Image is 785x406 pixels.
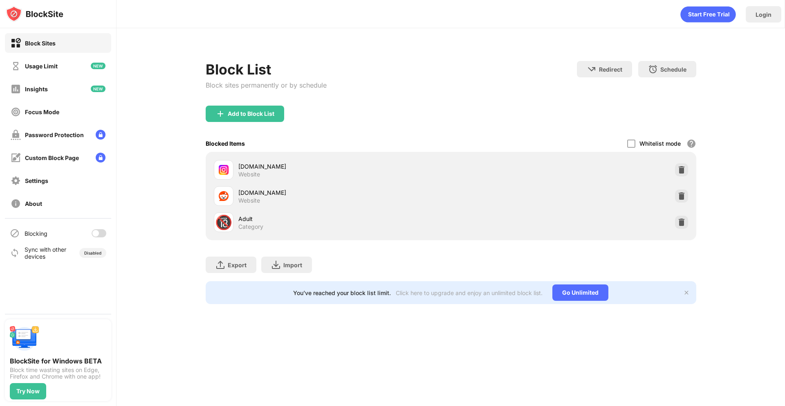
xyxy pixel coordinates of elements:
[228,262,247,268] div: Export
[680,6,736,23] div: animation
[16,388,40,395] div: Try Now
[238,214,451,223] div: Adult
[11,84,21,94] img: insights-off.svg
[238,223,263,230] div: Category
[11,153,21,163] img: customize-block-page-off.svg
[10,367,106,380] div: Block time wasting sites on Edge, Firefox and Chrome with one app!
[25,86,48,92] div: Insights
[84,250,101,255] div: Disabled
[91,86,105,92] img: new-icon.svg
[10,248,20,258] img: sync-icon.svg
[25,108,59,115] div: Focus Mode
[25,154,79,161] div: Custom Block Page
[552,284,608,301] div: Go Unlimited
[25,63,58,70] div: Usage Limit
[215,214,232,231] div: 🔞
[283,262,302,268] div: Import
[396,289,543,296] div: Click here to upgrade and enjoy an unlimited block list.
[96,153,105,162] img: lock-menu.svg
[206,61,327,78] div: Block List
[10,324,39,354] img: push-desktop.svg
[228,111,274,117] div: Add to Block List
[11,198,21,209] img: about-off.svg
[238,188,451,197] div: [DOMAIN_NAME]
[25,230,47,237] div: Blocking
[683,289,690,296] img: x-button.svg
[6,6,63,22] img: logo-blocksite.svg
[25,200,42,207] div: About
[11,130,21,140] img: password-protection-off.svg
[25,246,67,260] div: Sync with other devices
[11,176,21,186] img: settings-off.svg
[639,140,681,147] div: Whitelist mode
[96,130,105,140] img: lock-menu.svg
[11,38,21,48] img: block-on.svg
[11,61,21,71] img: time-usage-off.svg
[219,191,229,201] img: favicons
[206,140,245,147] div: Blocked Items
[599,66,622,73] div: Redirect
[219,165,229,175] img: favicons
[293,289,391,296] div: You’ve reached your block list limit.
[25,177,48,184] div: Settings
[10,357,106,365] div: BlockSite for Windows BETA
[660,66,686,73] div: Schedule
[11,107,21,117] img: focus-off.svg
[206,81,327,89] div: Block sites permanently or by schedule
[25,131,84,138] div: Password Protection
[238,197,260,204] div: Website
[238,162,451,171] div: [DOMAIN_NAME]
[10,228,20,238] img: blocking-icon.svg
[91,63,105,69] img: new-icon.svg
[25,40,56,47] div: Block Sites
[756,11,772,18] div: Login
[238,171,260,178] div: Website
